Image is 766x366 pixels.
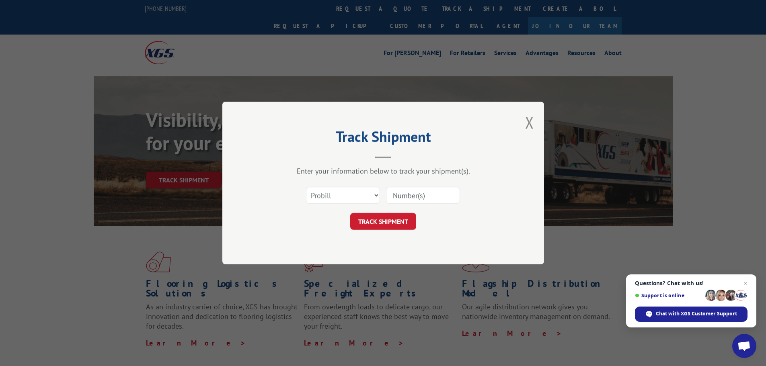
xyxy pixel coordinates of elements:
h2: Track Shipment [263,131,504,146]
div: Enter your information below to track your shipment(s). [263,166,504,176]
span: Questions? Chat with us! [635,280,748,286]
span: Support is online [635,292,702,299]
span: Chat with XGS Customer Support [656,310,737,317]
span: Close chat [741,278,750,288]
input: Number(s) [386,187,460,204]
div: Open chat [732,334,756,358]
button: TRACK SHIPMENT [350,213,416,230]
div: Chat with XGS Customer Support [635,307,748,322]
button: Close modal [525,112,534,133]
